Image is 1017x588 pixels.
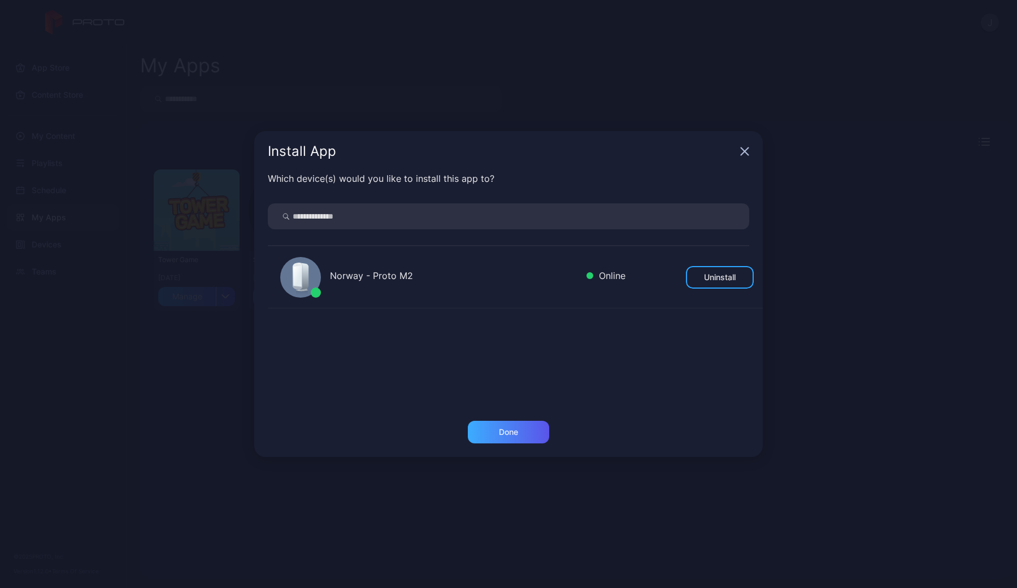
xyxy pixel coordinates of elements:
button: Uninstall [686,266,754,289]
div: Norway - Proto M2 [330,269,577,285]
div: Done [499,428,518,437]
button: Done [468,421,549,443]
div: Uninstall [704,273,736,282]
div: Which device(s) would you like to install this app to? [268,172,749,185]
div: Install App [268,145,736,158]
div: Online [586,269,625,285]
